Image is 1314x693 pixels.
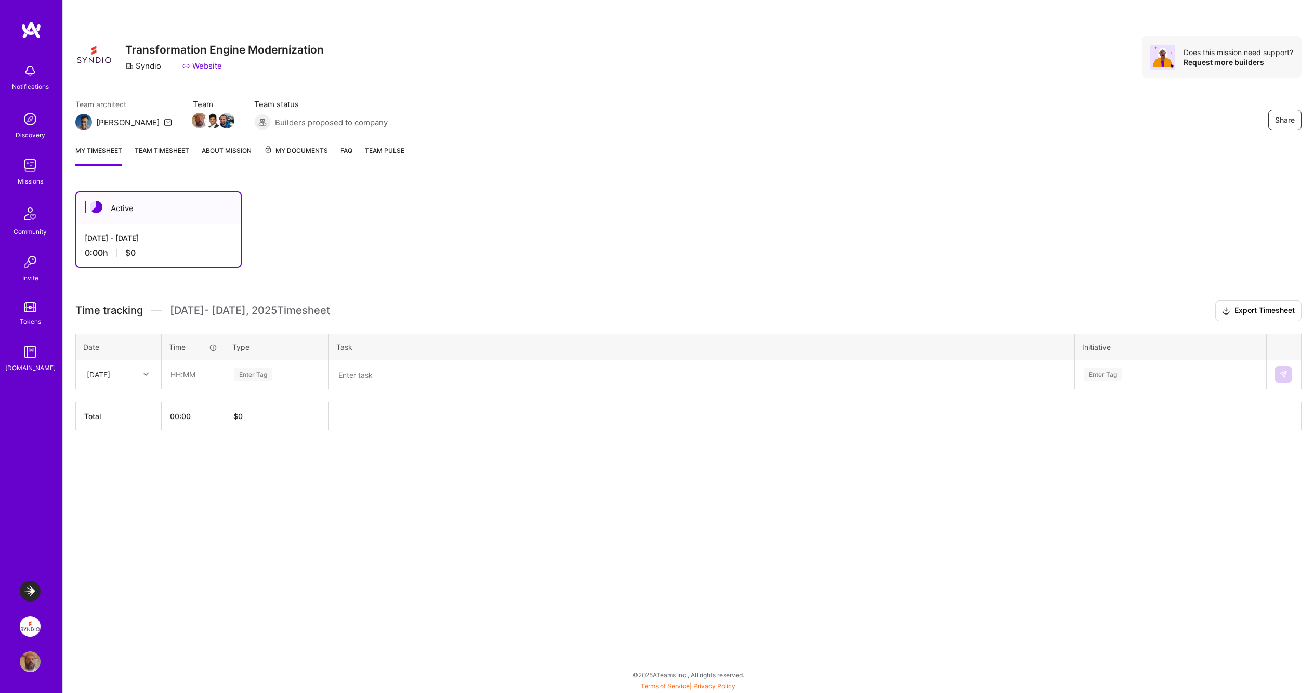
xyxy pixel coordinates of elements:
div: [PERSON_NAME] [96,117,160,128]
span: Time tracking [75,304,143,317]
img: tokens [24,302,36,312]
img: Builders proposed to company [254,114,271,130]
span: Builders proposed to company [275,117,388,128]
span: Team architect [75,99,172,110]
span: $ 0 [233,412,243,421]
img: Active [90,201,102,213]
a: User Avatar [17,651,43,672]
th: 00:00 [162,402,225,430]
button: Export Timesheet [1215,300,1302,321]
img: bell [20,60,41,81]
i: icon CompanyGray [125,62,134,70]
th: Date [76,334,162,360]
img: LaunchDarkly: Backend and Fullstack Support [20,581,41,602]
div: [DATE] - [DATE] [85,232,232,243]
div: Notifications [12,81,49,92]
a: Privacy Policy [693,682,735,690]
img: Avatar [1150,45,1175,70]
img: discovery [20,109,41,129]
div: © 2025 ATeams Inc., All rights reserved. [62,662,1314,688]
th: Task [329,334,1075,360]
span: Team status [254,99,388,110]
div: Request more builders [1184,57,1293,67]
h3: Transformation Engine Modernization [125,43,324,56]
img: Team Member Avatar [192,113,207,128]
a: About Mission [202,145,252,166]
div: Initiative [1082,342,1259,352]
i: icon Chevron [143,372,149,377]
div: Enter Tag [234,367,272,383]
a: Team Member Avatar [193,112,206,129]
span: [DATE] - [DATE] , 2025 Timesheet [170,304,330,317]
img: Community [18,201,43,226]
div: Enter Tag [1084,367,1122,383]
a: My Documents [264,145,328,166]
div: Syndio [125,60,161,71]
span: Share [1275,115,1295,125]
span: $0 [125,247,136,258]
span: Team [193,99,233,110]
a: Team Pulse [365,145,404,166]
div: Active [76,192,241,224]
div: Invite [22,272,38,283]
a: Website [182,60,222,71]
div: [DATE] [87,369,110,380]
a: Terms of Service [641,682,690,690]
a: LaunchDarkly: Backend and Fullstack Support [17,581,43,602]
span: Team Pulse [365,147,404,154]
th: Total [76,402,162,430]
img: Invite [20,252,41,272]
div: Discovery [16,129,45,140]
img: Team Member Avatar [205,113,221,128]
span: My Documents [264,145,328,156]
th: Type [225,334,329,360]
a: Team Member Avatar [220,112,233,129]
img: Submit [1279,370,1287,378]
div: Community [14,226,47,237]
div: Does this mission need support? [1184,47,1293,57]
a: Team timesheet [135,145,189,166]
input: HH:MM [162,361,224,388]
a: Team Member Avatar [206,112,220,129]
img: Syndio: Transformation Engine Modernization [20,616,41,637]
a: Syndio: Transformation Engine Modernization [17,616,43,637]
img: teamwork [20,155,41,176]
span: | [641,682,735,690]
img: User Avatar [20,651,41,672]
div: Tokens [20,316,41,327]
img: guide book [20,342,41,362]
div: 0:00 h [85,247,232,258]
a: FAQ [340,145,352,166]
img: Team Architect [75,114,92,130]
img: logo [21,21,42,40]
a: My timesheet [75,145,122,166]
img: Team Member Avatar [219,113,234,128]
div: Time [169,342,217,352]
div: Missions [18,176,43,187]
button: Share [1268,110,1302,130]
div: [DOMAIN_NAME] [5,362,56,373]
i: icon Download [1222,306,1230,317]
i: icon Mail [164,118,172,126]
img: Company Logo [75,36,113,74]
